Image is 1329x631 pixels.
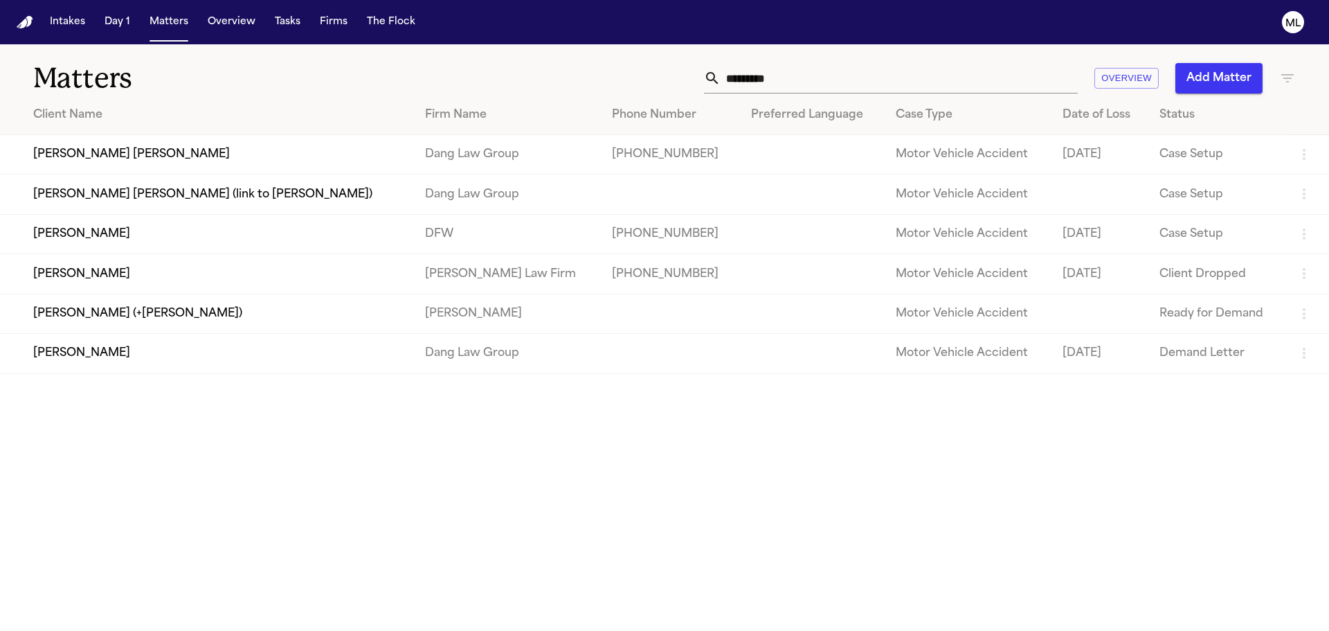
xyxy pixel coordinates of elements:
td: Dang Law Group [414,334,601,373]
td: [PERSON_NAME] Law Firm [414,254,601,294]
td: [DATE] [1051,135,1148,175]
a: Home [17,16,33,29]
button: Day 1 [99,10,136,35]
button: Firms [314,10,353,35]
button: Overview [1094,68,1159,89]
td: Motor Vehicle Accident [885,334,1051,373]
td: Case Setup [1148,175,1285,214]
td: [PHONE_NUMBER] [601,135,740,175]
td: DFW [414,214,601,254]
td: Demand Letter [1148,334,1285,373]
button: Overview [202,10,261,35]
td: Dang Law Group [414,135,601,175]
td: Client Dropped [1148,254,1285,294]
div: Firm Name [425,107,590,123]
td: [PERSON_NAME] [414,294,601,333]
td: Ready for Demand [1148,294,1285,333]
div: Status [1159,107,1274,123]
button: Intakes [44,10,91,35]
div: Preferred Language [751,107,874,123]
td: Motor Vehicle Accident [885,254,1051,294]
td: [DATE] [1051,254,1148,294]
td: Case Setup [1148,214,1285,254]
h1: Matters [33,61,401,96]
div: Case Type [896,107,1040,123]
td: Motor Vehicle Accident [885,294,1051,333]
button: Matters [144,10,194,35]
img: Finch Logo [17,16,33,29]
td: [PHONE_NUMBER] [601,254,740,294]
td: Dang Law Group [414,175,601,214]
td: [DATE] [1051,214,1148,254]
div: Date of Loss [1063,107,1137,123]
div: Client Name [33,107,403,123]
td: [DATE] [1051,334,1148,373]
button: Tasks [269,10,306,35]
td: Motor Vehicle Accident [885,135,1051,175]
td: Case Setup [1148,135,1285,175]
td: [PHONE_NUMBER] [601,214,740,254]
div: Phone Number [612,107,729,123]
td: Motor Vehicle Accident [885,175,1051,214]
button: The Flock [361,10,421,35]
button: Add Matter [1175,63,1263,94]
td: Motor Vehicle Accident [885,214,1051,254]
